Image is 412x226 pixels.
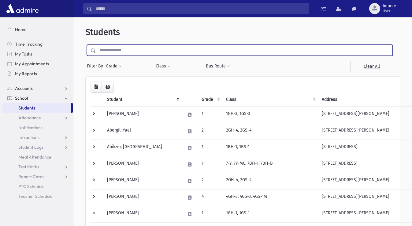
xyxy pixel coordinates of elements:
td: 1 [198,106,222,123]
span: bnurse [383,4,396,9]
td: 4GH-3, 4GS-3, 4GS-1M [222,189,318,206]
span: Students [86,27,120,37]
td: 1BH-1, 1BS-1 [222,140,318,156]
span: Home [15,27,27,32]
input: Search [92,3,309,14]
td: 2 [198,123,222,140]
a: Report Cards [2,172,73,182]
td: 1 [198,140,222,156]
th: Class: activate to sort column ascending [222,93,318,107]
td: 2GH-4, 2GS-4 [222,123,318,140]
a: Test Marks [2,162,73,172]
td: Abikzer, [GEOGRAPHIC_DATA] [103,140,182,156]
a: Clear All [350,61,393,72]
td: [PERSON_NAME] [103,156,182,173]
span: Report Cards [18,174,44,179]
button: Grade [106,61,122,72]
a: Meal Attendance [2,152,73,162]
a: Students [2,103,71,113]
span: Infractions [18,135,39,140]
a: My Tasks [2,49,73,59]
a: Notifications [2,123,73,132]
span: School [15,95,28,101]
td: Abergil, Yael [103,123,182,140]
th: Grade: activate to sort column ascending [198,93,222,107]
td: [PERSON_NAME] [103,189,182,206]
span: My Reports [15,71,37,76]
td: [PERSON_NAME] [103,106,182,123]
td: [PERSON_NAME] [103,206,182,222]
a: My Reports [2,69,73,79]
td: 1GH-1, 1GS-1 [222,206,318,222]
img: AdmirePro [5,2,40,15]
span: User [383,9,396,13]
span: PTC Schedule [18,184,45,189]
button: Bus Route [206,61,230,72]
th: Student: activate to sort column descending [103,93,182,107]
a: My Appointments [2,59,73,69]
a: Attendance [2,113,73,123]
a: Time Tracking [2,39,73,49]
button: Print [102,82,114,93]
a: PTC Schedule [2,182,73,191]
a: Home [2,25,73,34]
td: [PERSON_NAME] [103,173,182,189]
span: Accounts [15,86,33,91]
td: 2GH-4, 2GS-4 [222,173,318,189]
a: School [2,93,73,103]
td: 4 [198,189,222,206]
span: Test Marks [18,164,39,170]
a: Student Logs [2,142,73,152]
a: Accounts [2,83,73,93]
td: 1GH-3, 1GS-3 [222,106,318,123]
span: Time Tracking [15,41,43,47]
td: 1 [198,206,222,222]
td: 7-Y, 7Y-MC, 7BH-1, 7BH-B [222,156,318,173]
td: 2 [198,173,222,189]
span: Student Logs [18,144,43,150]
span: Filter By [87,63,106,69]
td: 7 [198,156,222,173]
span: Students [18,105,35,111]
span: Meal Attendance [18,154,51,160]
span: Teacher Schedule [18,193,53,199]
span: My Appointments [15,61,49,67]
button: CSV [91,82,102,93]
span: My Tasks [15,51,32,57]
a: Teacher Schedule [2,191,73,201]
span: Attendance [18,115,41,121]
a: Infractions [2,132,73,142]
span: Notifications [18,125,43,130]
button: Class [155,61,171,72]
